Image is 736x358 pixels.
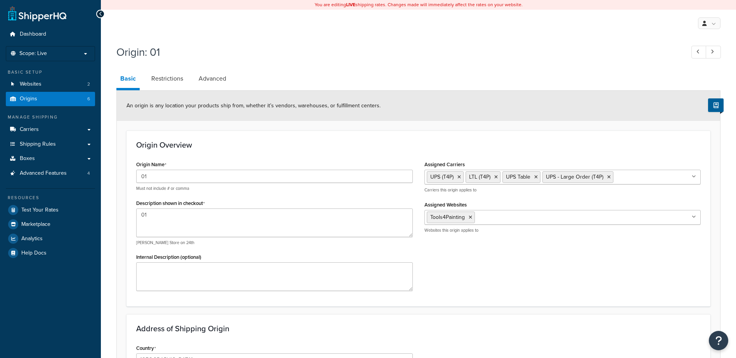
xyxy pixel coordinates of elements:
h1: Origin: 01 [116,45,677,60]
span: Advanced Features [20,170,67,177]
span: Test Your Rates [21,207,59,213]
a: Dashboard [6,27,95,41]
li: Websites [6,77,95,91]
span: Shipping Rules [20,141,56,148]
span: 4 [87,170,90,177]
span: UPS (T4P) [430,173,454,181]
p: [PERSON_NAME] Store on 24th [136,240,413,246]
span: Help Docs [21,250,47,256]
h3: Address of Shipping Origin [136,324,701,333]
a: Analytics [6,232,95,246]
a: Help Docs [6,246,95,260]
p: Must not include # or comma [136,186,413,191]
li: Advanced Features [6,166,95,181]
label: Assigned Carriers [424,162,465,167]
a: Advanced [195,69,230,88]
span: 2 [87,81,90,88]
label: Assigned Websites [424,202,467,208]
span: UPS - Large Order (T4P) [546,173,603,181]
a: Origins6 [6,92,95,106]
span: Carriers [20,126,39,133]
a: Test Your Rates [6,203,95,217]
span: Marketplace [21,221,50,228]
button: Open Resource Center [709,331,728,350]
span: LTL (T4P) [469,173,490,181]
li: Origins [6,92,95,106]
a: Websites2 [6,77,95,91]
h3: Origin Overview [136,141,701,149]
button: Show Help Docs [708,98,724,112]
a: Next Record [706,46,721,59]
p: Carriers this origin applies to [424,187,701,193]
a: Advanced Features4 [6,166,95,181]
b: LIVE [346,1,355,8]
textarea: 01 [136,208,413,237]
div: Resources [6,194,95,201]
span: 6 [87,96,90,102]
span: Analytics [21,236,43,242]
label: Origin Name [136,162,166,168]
label: Description shown in checkout [136,200,205,207]
span: Scope: Live [19,50,47,57]
a: Boxes [6,151,95,166]
a: Shipping Rules [6,137,95,151]
a: Restrictions [147,69,187,88]
label: Internal Description (optional) [136,254,201,260]
span: Tools4Painting [430,213,465,221]
a: Previous Record [691,46,707,59]
div: Manage Shipping [6,114,95,120]
span: UPS Table [506,173,530,181]
a: Basic [116,69,140,90]
span: Boxes [20,155,35,162]
span: Websites [20,81,42,88]
span: Origins [20,96,37,102]
a: Marketplace [6,217,95,231]
span: An origin is any location your products ship from, whether it’s vendors, warehouses, or fulfillme... [126,102,381,110]
span: Dashboard [20,31,46,38]
p: Websites this origin applies to [424,227,701,233]
a: Carriers [6,122,95,137]
div: Basic Setup [6,69,95,76]
label: Country [136,345,156,351]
